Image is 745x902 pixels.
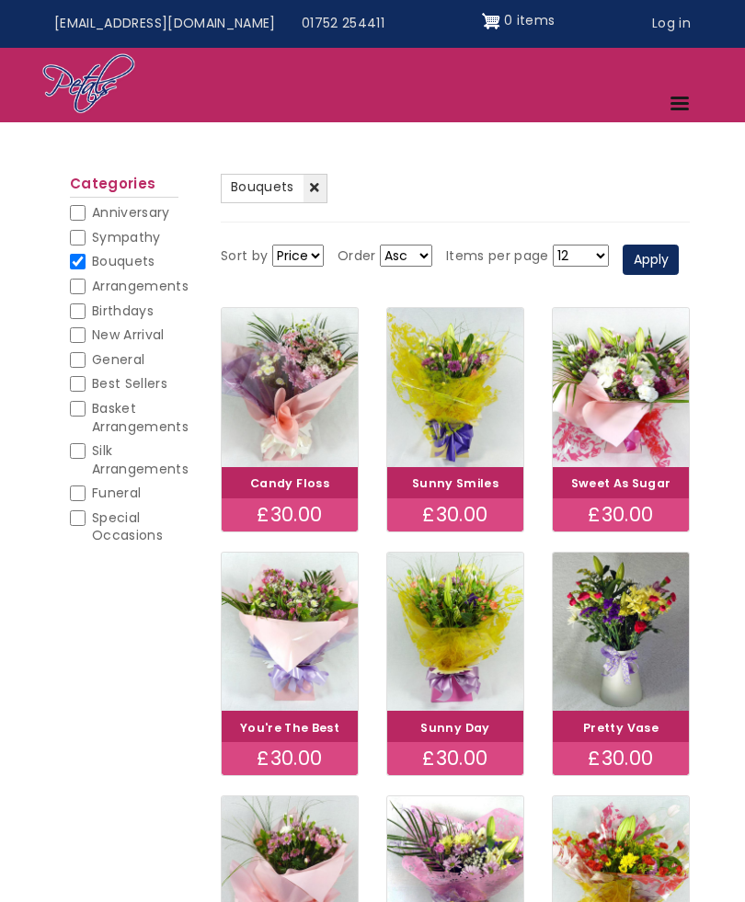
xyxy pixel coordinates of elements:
[387,553,523,712] img: Sunny Day
[92,203,170,222] span: Anniversary
[221,245,268,268] label: Sort by
[92,508,163,545] span: Special Occasions
[639,6,704,41] a: Log in
[387,308,523,467] img: Sunny Smiles
[92,484,141,502] span: Funeral
[92,302,154,320] span: Birthdays
[70,176,178,198] h2: Categories
[583,720,659,736] a: Pretty Vase
[482,6,500,36] img: Shopping cart
[553,742,689,775] div: £30.00
[482,6,556,36] a: Shopping cart 0 items
[222,742,358,775] div: £30.00
[231,177,294,196] span: Bouquets
[222,308,358,467] img: Candy Floss
[250,475,329,491] a: Candy Floss
[571,475,671,491] a: Sweet As Sugar
[92,252,155,270] span: Bouquets
[446,245,549,268] label: Items per page
[412,475,499,491] a: Sunny Smiles
[553,498,689,531] div: £30.00
[92,277,189,295] span: Arrangements
[222,498,358,531] div: £30.00
[553,553,689,712] img: Pretty Vase
[240,720,339,736] a: You're The Best
[504,11,555,29] span: 0 items
[92,441,189,478] span: Silk Arrangements
[221,174,327,203] a: Bouquets
[92,350,144,369] span: General
[553,308,689,467] img: Sweet As Sugar
[387,498,523,531] div: £30.00
[92,399,189,436] span: Basket Arrangements
[289,6,397,41] a: 01752 254411
[92,325,165,344] span: New Arrival
[387,742,523,775] div: £30.00
[420,720,489,736] a: Sunny Day
[92,374,167,393] span: Best Sellers
[41,52,136,117] img: Home
[41,6,289,41] a: [EMAIL_ADDRESS][DOMAIN_NAME]
[222,553,358,712] img: You're The Best
[338,245,376,268] label: Order
[92,228,161,246] span: Sympathy
[623,245,679,276] button: Apply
